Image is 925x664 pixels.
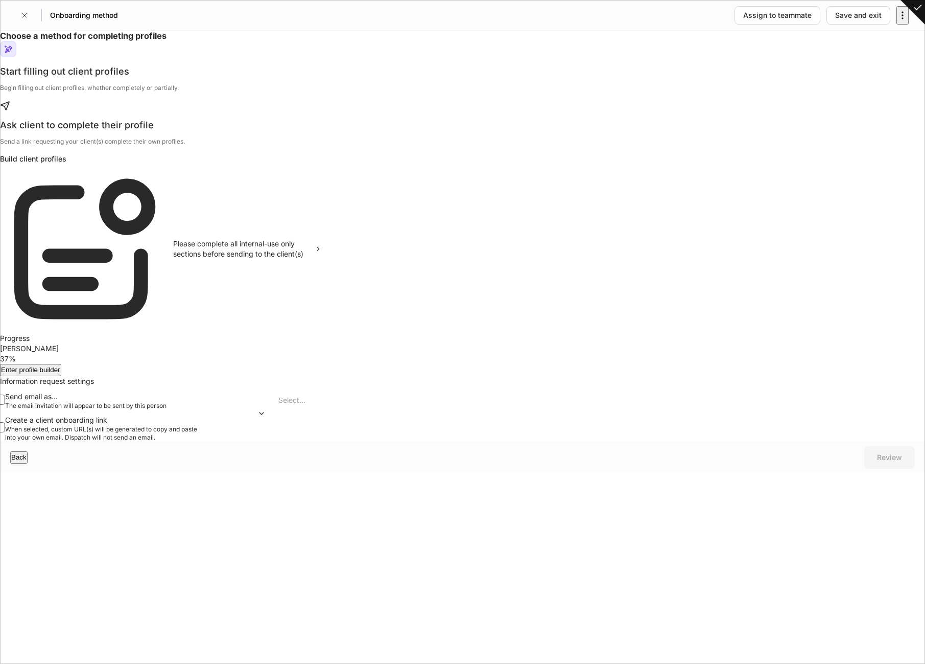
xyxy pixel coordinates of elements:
div: Assign to teammate [743,10,812,20]
button: Save and exit [826,6,890,25]
p: Create a client onboarding link [5,415,197,425]
div: Save and exit [835,10,882,20]
div: Back [11,452,27,463]
button: Review [864,446,915,469]
p: The email invitation will appear to be sent by this person [5,402,167,410]
div: Please complete all internal-use only sections before sending to the client(s) [173,239,306,259]
div: Enter profile builder [1,365,60,375]
div: Select... [271,386,345,414]
button: Back [10,451,28,464]
button: Assign to teammate [734,6,820,25]
p: Send email as... [5,392,167,402]
p: When selected, custom URL(s) will be generated to copy and paste into your own email. Dispatch wi... [5,425,197,442]
div: Review [877,452,902,463]
h5: Onboarding method [50,10,118,20]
